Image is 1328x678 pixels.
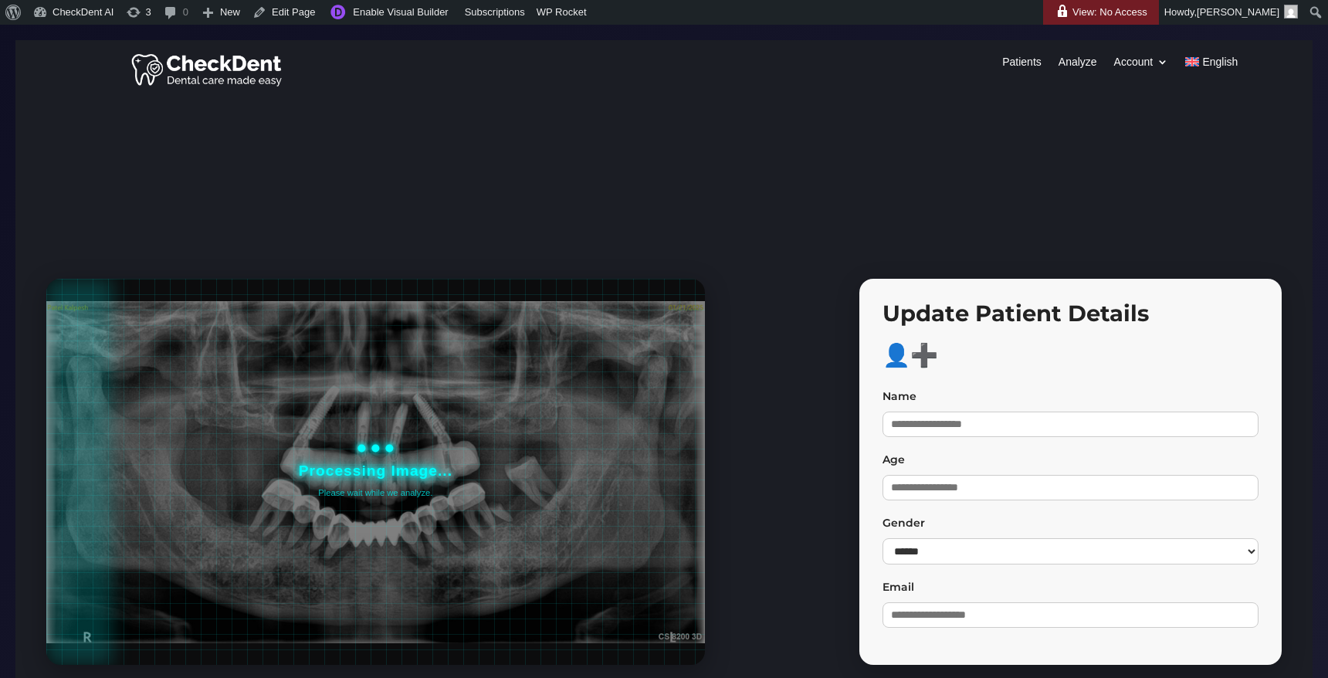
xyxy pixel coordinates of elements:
[1002,56,1042,73] a: Patients
[883,449,1259,471] label: Age
[1059,56,1097,73] a: Analyze
[883,512,1259,534] label: Gender
[883,576,1259,598] label: Email
[1185,56,1238,73] a: English
[883,385,1259,408] label: Name
[883,344,1259,374] h3: 👤➕
[46,301,705,644] img: Z
[318,486,432,500] span: Please wait while we analyze.
[1197,6,1279,18] span: [PERSON_NAME]
[1202,56,1238,67] span: English
[299,464,452,478] span: Processing Image...
[131,50,285,88] img: Checkdent Logo
[1114,56,1169,73] a: Account
[883,302,1259,332] h3: Update Patient Details
[1284,5,1298,19] img: Arnav Saha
